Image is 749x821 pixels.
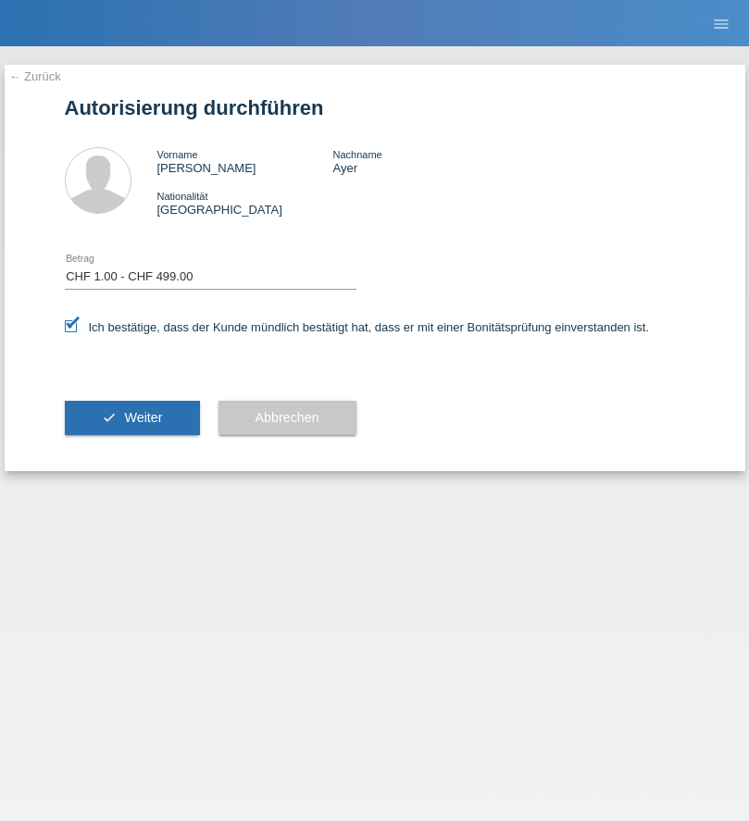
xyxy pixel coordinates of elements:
i: check [102,410,117,425]
a: ← Zurück [9,69,61,83]
div: [PERSON_NAME] [157,147,333,175]
i: menu [712,15,730,33]
div: [GEOGRAPHIC_DATA] [157,189,333,217]
button: Abbrechen [218,401,356,436]
span: Abbrechen [256,410,319,425]
span: Nationalität [157,191,208,202]
div: Ayer [332,147,508,175]
button: check Weiter [65,401,200,436]
label: Ich bestätige, dass der Kunde mündlich bestätigt hat, dass er mit einer Bonitätsprüfung einversta... [65,320,650,334]
span: Weiter [124,410,162,425]
h1: Autorisierung durchführen [65,96,685,119]
a: menu [703,18,740,29]
span: Nachname [332,149,381,160]
span: Vorname [157,149,198,160]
